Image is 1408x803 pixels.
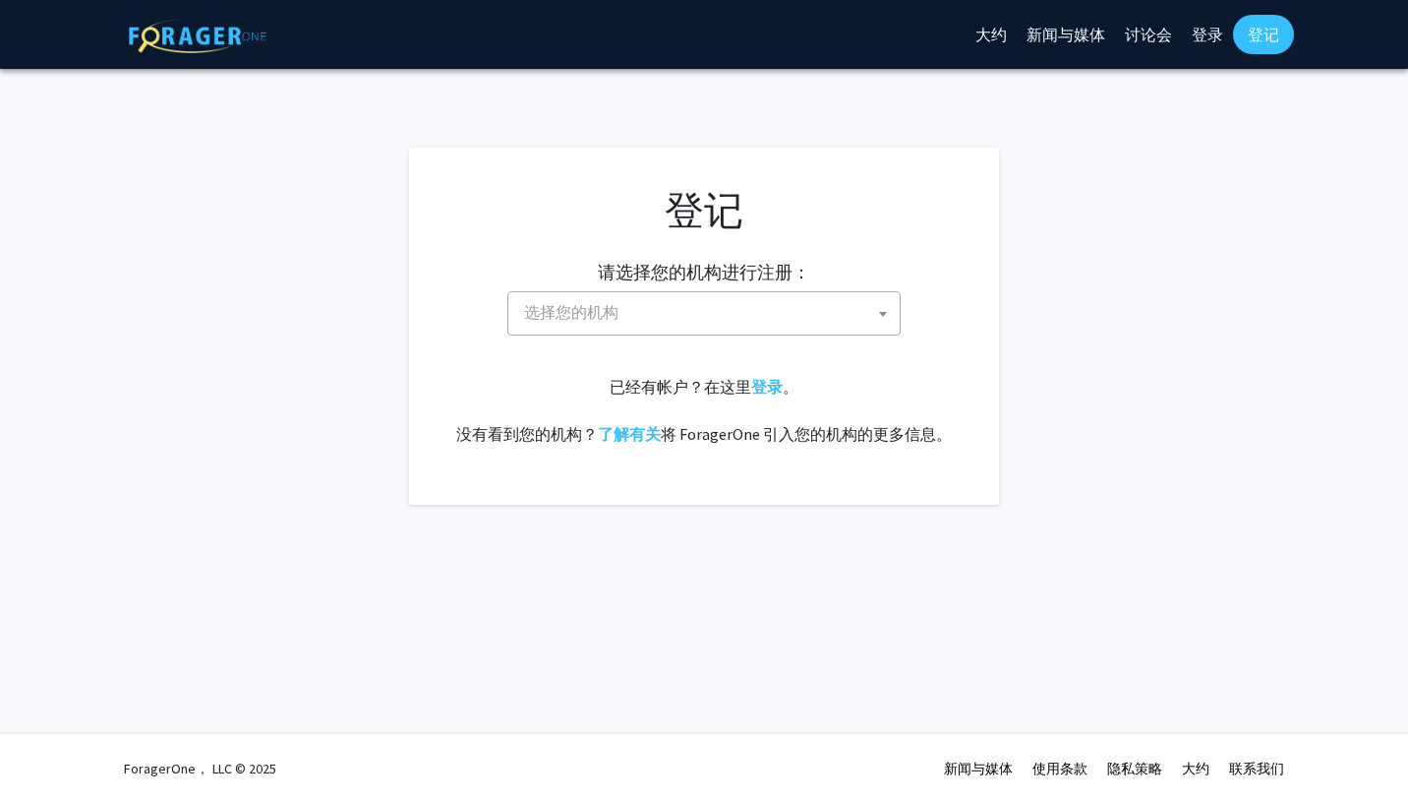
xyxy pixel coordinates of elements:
a: 隐私策略 [1107,760,1162,777]
a: 联系我们 [1229,760,1284,777]
div: 已经有帐户？在这里 。 没有看到您的机构？ 将 ForagerOne 引入您的机构的更多信息。 [448,375,960,446]
span: Select your institution [516,292,900,333]
span: 选择您的机构 [524,302,618,322]
img: ForagerOne Logo [129,19,266,53]
div: ForagerOne， LLC © 2025 [124,734,276,803]
span: Select your institution [507,291,901,336]
a: 新闻与媒体 [944,760,1013,777]
a: 登记 [1233,15,1294,54]
a: 了解有关将 ForagerOne 引入您的机构的更多信息 [598,424,661,444]
a: 使用条款 [1032,760,1087,777]
a: 登录 [751,377,783,397]
a: 大约 [1182,760,1209,777]
h1: 登记 [448,187,960,234]
h2: 请选择您的机构进行注册： [598,262,810,283]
